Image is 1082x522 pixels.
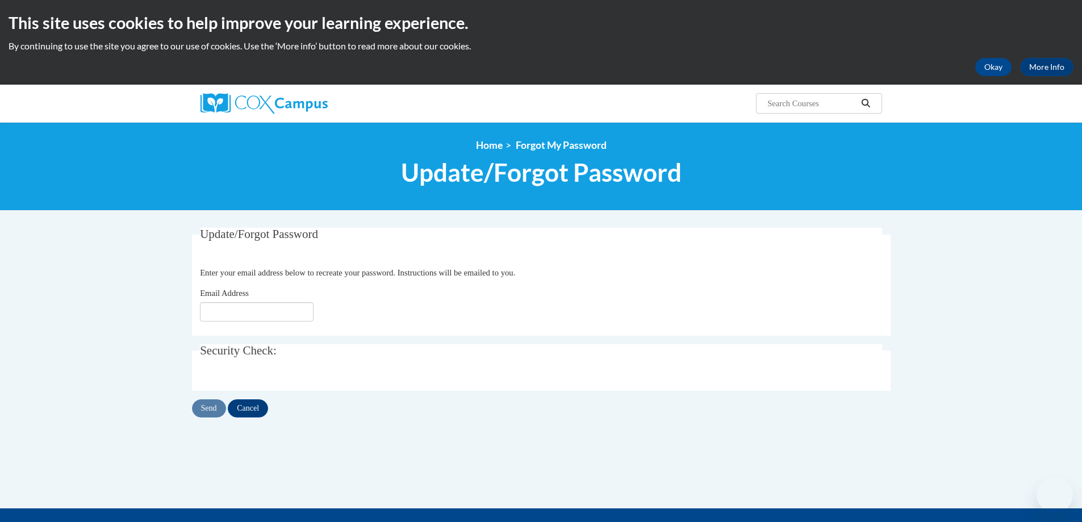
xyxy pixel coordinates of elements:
[975,58,1012,76] button: Okay
[1037,477,1073,513] iframe: Button to launch messaging window
[1020,58,1073,76] a: More Info
[476,139,503,151] a: Home
[516,139,607,151] span: Forgot My Password
[200,289,249,298] span: Email Address
[766,97,857,110] input: Search Courses
[200,93,416,114] a: Cox Campus
[200,227,318,241] span: Update/Forgot Password
[200,268,515,277] span: Enter your email address below to recreate your password. Instructions will be emailed to you.
[9,40,1073,52] p: By continuing to use the site you agree to our use of cookies. Use the ‘More info’ button to read...
[228,399,268,417] input: Cancel
[857,97,874,110] button: Search
[401,157,682,187] span: Update/Forgot Password
[200,93,328,114] img: Cox Campus
[200,302,314,321] input: Email
[9,11,1073,34] h2: This site uses cookies to help improve your learning experience.
[200,344,277,357] span: Security Check:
